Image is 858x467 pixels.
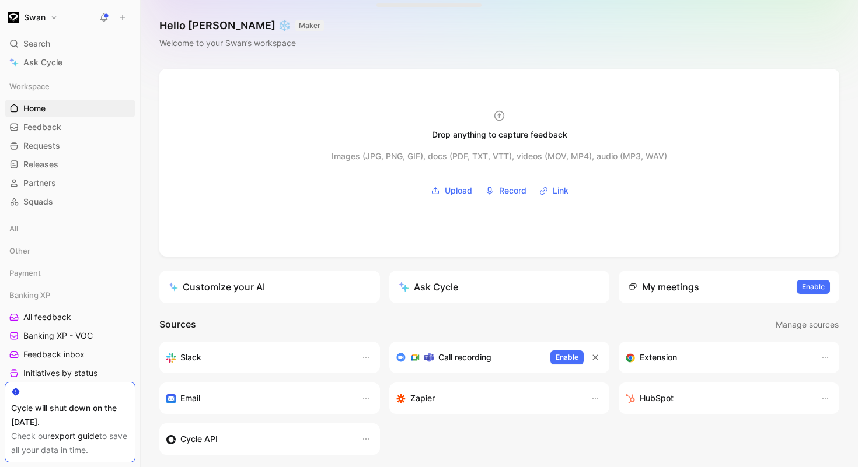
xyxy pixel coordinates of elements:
[11,429,129,457] div: Check our to save all your data in time.
[553,184,568,198] span: Link
[481,182,531,199] button: Record
[180,391,200,405] h3: Email
[5,286,135,438] div: Banking XPAll feedbackBanking XP - VOCFeedback inboxInitiatives by statusInitiatives by squadProj...
[166,391,350,405] div: Forward emails to your feedback inbox
[5,54,135,71] a: Ask Cycle
[5,100,135,117] a: Home
[24,12,46,23] h1: Swan
[159,36,324,50] div: Welcome to your Swan’s workspace
[5,78,135,95] div: Workspace
[9,245,30,257] span: Other
[166,350,350,364] div: Sync your partners, send feedback and get updates in Slack
[399,280,458,294] div: Ask Cycle
[23,196,53,208] span: Squads
[5,264,135,285] div: Payment
[5,220,135,241] div: All
[550,350,584,364] button: Enable
[23,103,46,114] span: Home
[5,156,135,173] a: Releases
[9,80,50,92] span: Workspace
[5,264,135,282] div: Payment
[23,349,85,360] span: Feedback inbox
[640,391,674,405] h3: HubSpot
[23,330,93,342] span: Banking XP - VOC
[5,174,135,192] a: Partners
[445,184,472,198] span: Upload
[23,311,71,323] span: All feedback
[159,19,324,33] h1: Hello [PERSON_NAME] ❄️
[775,317,839,332] button: Manage sources
[389,271,610,303] button: Ask Cycle
[8,12,19,23] img: Swan
[295,20,324,31] button: MAKER
[5,346,135,363] a: Feedback inbox
[5,308,135,326] a: All feedback
[556,352,578,363] span: Enable
[626,350,809,364] div: Capture feedback from anywhere on the web
[23,367,97,379] span: Initiatives by status
[499,184,526,198] span: Record
[438,350,491,364] h3: Call recording
[23,177,56,189] span: Partners
[410,391,435,405] h3: Zapier
[23,159,58,170] span: Releases
[9,267,41,279] span: Payment
[5,242,135,263] div: Other
[180,432,218,446] h3: Cycle API
[23,37,50,51] span: Search
[332,149,667,163] div: Images (JPG, PNG, GIF), docs (PDF, TXT, VTT), videos (MOV, MP4), audio (MP3, WAV)
[169,280,265,294] div: Customize your AI
[5,286,135,304] div: Banking XP
[9,223,18,234] span: All
[5,242,135,259] div: Other
[5,220,135,237] div: All
[5,193,135,210] a: Squads
[797,280,830,294] button: Enable
[427,182,476,199] button: Upload
[5,35,135,52] div: Search
[50,431,99,441] a: export guide
[23,140,60,152] span: Requests
[802,281,825,293] span: Enable
[11,401,129,429] div: Cycle will shut down on the [DATE].
[9,289,50,301] span: Banking XP
[776,318,839,332] span: Manage sources
[5,9,61,26] button: SwanSwan
[23,121,61,133] span: Feedback
[396,350,542,364] div: Record & transcribe meetings from Zoom, Meet & Teams.
[396,391,580,405] div: Capture feedback from thousands of sources with Zapier (survey results, recordings, sheets, etc).
[5,364,135,382] a: Initiatives by status
[159,317,196,332] h2: Sources
[432,128,567,142] div: Drop anything to capture feedback
[166,432,350,446] div: Sync partners & send feedback from custom sources. Get inspired by our favorite use case
[5,137,135,155] a: Requests
[640,350,677,364] h3: Extension
[628,280,699,294] div: My meetings
[23,55,62,69] span: Ask Cycle
[180,350,201,364] h3: Slack
[5,327,135,345] a: Banking XP - VOC
[5,118,135,136] a: Feedback
[535,182,573,199] button: Link
[159,271,380,303] a: Customize your AI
